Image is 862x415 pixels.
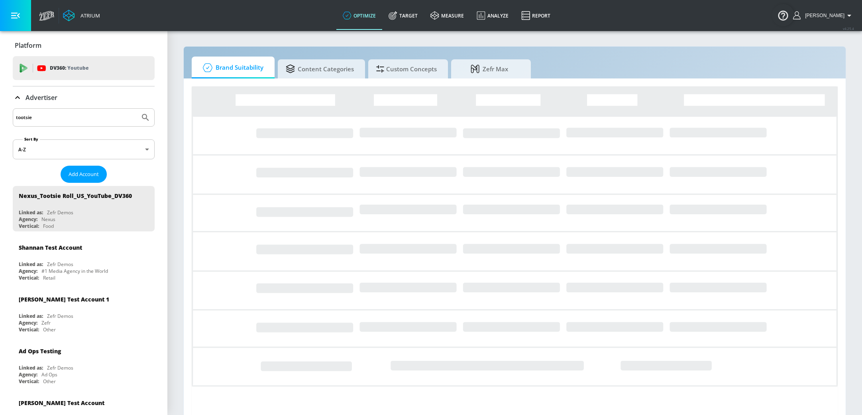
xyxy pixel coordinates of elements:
[41,216,55,223] div: Nexus
[13,186,155,231] div: Nexus_Tootsie Roll_US_YouTube_DV360Linked as:Zefr DemosAgency:NexusVertical:Food
[47,261,73,268] div: Zefr Demos
[19,296,109,303] div: [PERSON_NAME] Test Account 1
[336,1,382,30] a: optimize
[19,209,43,216] div: Linked as:
[19,244,82,251] div: Shannan Test Account
[15,41,41,50] p: Platform
[47,364,73,371] div: Zefr Demos
[41,268,108,274] div: #1 Media Agency in the World
[13,238,155,283] div: Shannan Test AccountLinked as:Zefr DemosAgency:#1 Media Agency in the WorldVertical:Retail
[13,86,155,109] div: Advertiser
[424,1,470,30] a: measure
[19,261,43,268] div: Linked as:
[376,59,437,78] span: Custom Concepts
[137,109,154,126] button: Submit Search
[47,209,73,216] div: Zefr Demos
[19,192,132,200] div: Nexus_Tootsie Roll_US_YouTube_DV360
[382,1,424,30] a: Target
[19,326,39,333] div: Vertical:
[67,64,88,72] p: Youtube
[793,11,854,20] button: [PERSON_NAME]
[13,34,155,57] div: Platform
[43,378,56,385] div: Other
[13,290,155,335] div: [PERSON_NAME] Test Account 1Linked as:Zefr DemosAgency:ZefrVertical:Other
[459,59,520,78] span: Zefr Max
[69,170,99,179] span: Add Account
[19,319,37,326] div: Agency:
[47,313,73,319] div: Zefr Demos
[13,341,155,387] div: Ad Ops TestingLinked as:Zefr DemosAgency:Ad OpsVertical:Other
[19,364,43,371] div: Linked as:
[77,12,100,19] div: Atrium
[16,112,137,123] input: Search by name
[843,26,854,31] span: v 4.25.4
[13,56,155,80] div: DV360: Youtube
[43,326,56,333] div: Other
[19,216,37,223] div: Agency:
[43,274,55,281] div: Retail
[26,93,57,102] p: Advertiser
[19,378,39,385] div: Vertical:
[13,139,155,159] div: A-Z
[50,64,88,72] p: DV360:
[19,371,37,378] div: Agency:
[19,223,39,229] div: Vertical:
[43,223,54,229] div: Food
[41,319,51,326] div: Zefr
[19,399,104,407] div: [PERSON_NAME] Test Account
[286,59,354,78] span: Content Categories
[41,371,57,378] div: Ad Ops
[470,1,515,30] a: Analyze
[19,274,39,281] div: Vertical:
[61,166,107,183] button: Add Account
[515,1,557,30] a: Report
[19,347,61,355] div: Ad Ops Testing
[802,13,844,18] span: login as: stephanie.wolklin@zefr.com
[23,137,40,142] label: Sort By
[19,268,37,274] div: Agency:
[200,58,263,77] span: Brand Suitability
[772,4,794,26] button: Open Resource Center
[63,10,100,22] a: Atrium
[19,313,43,319] div: Linked as:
